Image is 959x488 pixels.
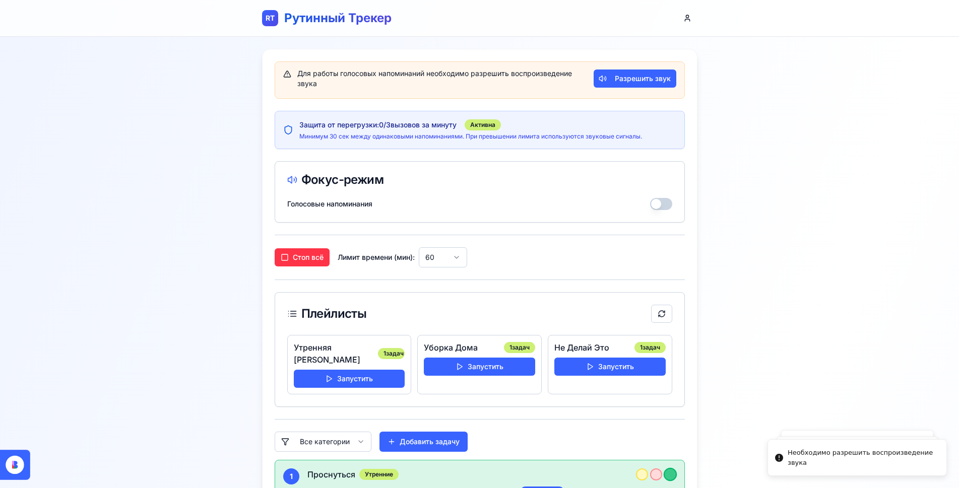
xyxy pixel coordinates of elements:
[297,68,586,89] span: Для работы голосовых напоминаний необходимо разрешить воспроизведение звука
[307,468,355,480] h3: Проснуться
[663,468,676,481] button: Выполнена
[287,174,672,186] div: Фокус-режим
[275,248,330,266] button: Стоп всё
[554,341,609,354] h4: Не Делай Это
[554,358,666,376] button: Запустить
[465,119,501,130] div: Активна
[424,358,535,376] button: Запустить
[299,132,676,141] p: Минимум 30 сек между одинаковыми напоминаниями. При превышении лимита используются звуковые сигналы.
[338,252,415,262] span: Лимит времени (мин):
[283,468,299,484] div: 1
[284,10,392,26] h1: Рутинный Трекер
[266,13,275,23] span: RT
[634,342,666,353] div: 1 задач
[504,342,535,353] div: 1 задач
[299,120,457,130] span: Защита от перегрузки: 0 / 3 вызовов за минуту
[378,348,405,359] div: 1 задач
[294,341,378,366] h4: Утренняя [PERSON_NAME]
[636,468,648,480] button: В процессе
[594,69,676,88] button: Разрешить звук
[650,468,662,480] button: Перенесена
[424,341,478,354] h4: Уборка Дома
[359,469,399,480] div: Утренние
[379,432,468,452] button: Добавить задачу
[287,308,367,320] div: Плейлисты
[294,370,405,388] button: Запустить
[287,199,372,209] span: Голосовые напоминания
